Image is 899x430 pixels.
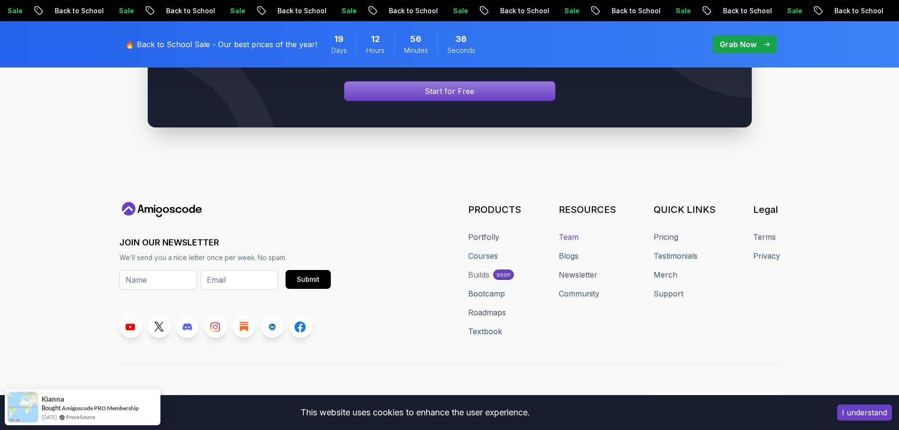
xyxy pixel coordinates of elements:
p: Sale [557,6,587,16]
h3: PRODUCTS [468,203,521,216]
p: Sale [780,6,810,16]
p: Start for Free [425,85,474,97]
span: Bought [42,404,61,412]
a: Bootcamp [468,288,505,299]
p: Sale [111,6,142,16]
span: 👋 [189,393,198,404]
p: Back to School [47,6,111,16]
p: We'll send you a nice letter once per week. No spam. [119,253,331,262]
p: Back to School [715,6,780,16]
h3: Legal [753,203,780,216]
p: Assalamualaikum [119,393,198,404]
a: Community [559,288,599,299]
a: LinkedIn link [261,315,284,338]
input: Email [201,270,278,290]
button: Accept cookies [837,405,892,421]
a: Newsletter [559,269,597,280]
span: 36 Seconds [455,33,467,46]
div: This website uses cookies to enhance the user experience. [7,402,823,423]
p: Back to School [159,6,223,16]
p: 🔥 Back to School Sale - Our best prices of the year! [125,39,317,50]
a: Discord link [176,315,199,338]
a: Testimonials [654,250,697,261]
p: Back to School [827,6,891,16]
a: [EMAIL_ADDRESS][DOMAIN_NAME] [649,391,780,405]
p: Back to School [493,6,557,16]
a: Twitter link [148,315,170,338]
a: Facebook link [289,315,312,338]
span: Hours [366,46,385,55]
a: Youtube link [119,315,142,338]
span: 56 Minutes [410,33,421,46]
span: 12 Hours [371,33,380,46]
input: Name [119,270,197,290]
a: Courses [468,250,498,261]
a: Portfolly [468,231,499,243]
a: Merch [654,269,677,280]
p: Back to School [604,6,668,16]
a: Blogs [559,250,579,261]
a: Blog link [233,315,255,338]
div: Submit [297,275,319,284]
span: Kianna [42,395,64,403]
h3: RESOURCES [559,203,616,216]
a: ProveSource [66,413,95,421]
p: [EMAIL_ADDRESS][DOMAIN_NAME] [665,394,774,403]
a: Amigoscode PRO Membership [62,405,139,412]
h3: JOIN OUR NEWSLETTER [119,236,331,249]
span: Minutes [404,46,428,55]
p: Grab Now [720,39,756,50]
p: Sale [668,6,698,16]
a: Instagram link [204,315,227,338]
a: Privacy [753,250,780,261]
p: Back to School [270,6,334,16]
p: Sale [334,6,364,16]
a: Pricing [654,231,678,243]
p: Back to School [381,6,445,16]
p: Sale [445,6,476,16]
span: [DATE] [42,413,57,421]
a: Team [559,231,579,243]
a: Textbook [468,326,502,337]
p: Sale [223,6,253,16]
a: Signin page [344,81,555,101]
h3: QUICK LINKS [654,203,715,216]
div: Builds [468,269,489,280]
a: Roadmaps [468,307,506,318]
span: Days [331,46,347,55]
p: soon [496,271,511,278]
img: provesource social proof notification image [8,392,38,422]
a: Terms [753,231,776,243]
p: © 2025 Amigoscode. All rights reserved. [355,393,493,404]
span: 19 Days [334,33,344,46]
a: Support [654,288,683,299]
span: Seconds [447,46,475,55]
button: Submit [286,270,331,289]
